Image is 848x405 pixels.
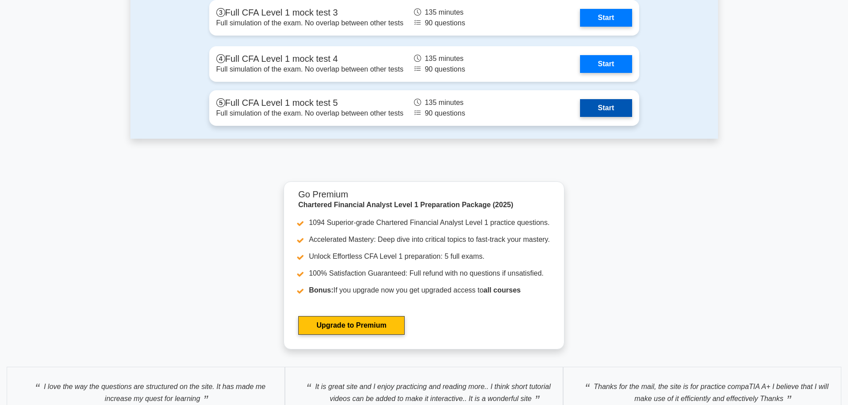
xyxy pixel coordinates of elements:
a: Start [580,55,632,73]
p: Thanks for the mail, the site is for practice compaTIA A+ I believe that I will make use of it ef... [572,376,832,404]
a: Start [580,99,632,117]
p: It is great site and I enjoy practicing and reading more.. I think short tutorial videos can be a... [294,376,554,404]
a: Start [580,9,632,27]
a: Upgrade to Premium [298,316,405,335]
p: I love the way the questions are structured on the site. It has made me increase my quest for lea... [16,376,276,404]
